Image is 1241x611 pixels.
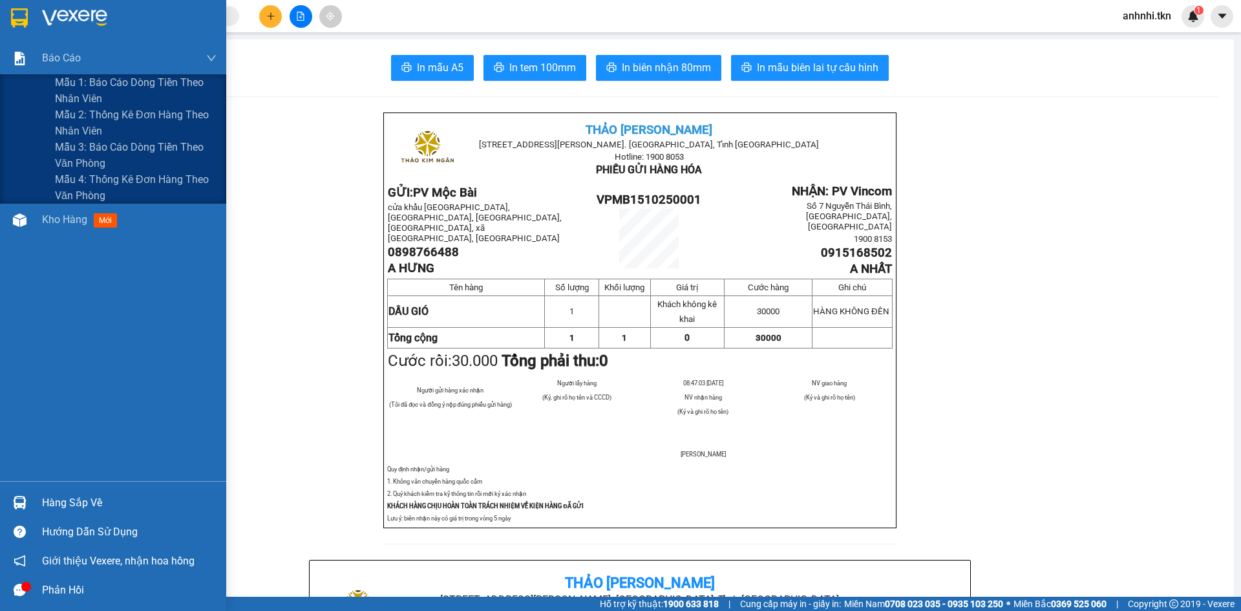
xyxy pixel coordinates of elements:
span: Cung cấp máy in - giấy in: [740,597,841,611]
span: HÀNG KHÔNG ĐÊN [813,306,889,316]
span: Ghi chú [838,283,866,292]
span: Miền Bắc [1013,597,1107,611]
span: Mẫu 2: Thống kê đơn hàng theo nhân viên [55,107,217,139]
span: In mẫu biên lai tự cấu hình [757,59,878,76]
span: Lưu ý: biên nhận này có giá trị trong vòng 5 ngày [387,515,511,522]
span: printer [741,62,752,74]
span: 1 [569,333,575,343]
button: printerIn tem 100mm [483,55,586,81]
span: ⚪️ [1006,601,1010,606]
span: NV giao hàng [812,380,847,387]
span: NHẬN: PV Vincom [792,184,892,198]
span: THẢO [PERSON_NAME] [586,123,712,137]
img: warehouse-icon [13,213,27,227]
span: 0898766488 [388,245,459,259]
span: aim [326,12,335,21]
span: Báo cáo [42,50,81,66]
strong: 0708 023 035 - 0935 103 250 [885,599,1003,609]
span: mới [94,213,117,228]
span: Miền Nam [844,597,1003,611]
span: 0 [684,332,690,343]
img: logo-vxr [11,8,28,28]
span: Số 7 Nguyễn Thái Bình, [GEOGRAPHIC_DATA], [GEOGRAPHIC_DATA] [806,201,892,231]
span: Giá trị [676,283,698,292]
span: printer [401,62,412,74]
span: Hotline: 1900 8053 [615,152,684,162]
span: message [14,584,26,596]
span: 1. Không vân chuyển hàng quốc cấm [387,478,482,485]
span: PHIẾU GỬI HÀNG HÓA [596,164,702,176]
div: Phản hồi [42,581,217,600]
span: [STREET_ADDRESS][PERSON_NAME]. [GEOGRAPHIC_DATA], Tỉnh [GEOGRAPHIC_DATA] [479,140,819,149]
span: | [728,597,730,611]
span: PV Mộc Bài [413,186,477,200]
button: printerIn mẫu A5 [391,55,474,81]
span: | [1116,597,1118,611]
span: VPMB1510250001 [597,193,701,207]
span: In biên nhận 80mm [622,59,711,76]
span: 1 [622,333,627,343]
div: Hướng dẫn sử dụng [42,522,217,542]
div: Hàng sắp về [42,493,217,513]
span: Quy định nhận/gửi hàng [387,466,449,473]
strong: GỬI: [388,186,477,200]
b: Thảo [PERSON_NAME] [565,575,715,591]
span: 08:47:03 [DATE] [683,380,723,387]
span: 0 [599,352,608,370]
span: NV nhận hàng [684,394,722,401]
span: Mẫu 3: Báo cáo dòng tiền theo văn phòng [55,139,217,171]
button: printerIn mẫu biên lai tự cấu hình [731,55,889,81]
button: printerIn biên nhận 80mm [596,55,721,81]
span: anhnhi.tkn [1112,8,1182,24]
span: Số lượng [555,283,589,292]
button: file-add [290,5,312,28]
span: Người lấy hàng [557,380,597,387]
img: icon-new-feature [1187,10,1199,22]
span: 2. Quý khách kiểm tra kỹ thông tin rồi mới ký xác nhận [387,490,526,497]
span: 30.000 [452,352,498,370]
span: file-add [296,12,305,21]
span: Khách không kê khai [657,299,717,324]
button: caret-down [1211,5,1233,28]
span: A NHẤT [850,262,892,276]
span: (Ký và ghi rõ họ tên) [677,408,728,415]
img: logo [395,117,459,181]
sup: 1 [1194,6,1204,15]
span: caret-down [1216,10,1228,22]
span: Kho hàng [42,213,87,226]
span: 30000 [757,306,780,316]
button: aim [319,5,342,28]
span: 1 [1196,6,1201,15]
span: copyright [1169,599,1178,608]
span: In mẫu A5 [417,59,463,76]
span: Tên hàng [449,283,483,292]
span: [PERSON_NAME] [681,451,726,458]
span: DẦU GIÓ [388,305,429,317]
span: cửa khẩu [GEOGRAPHIC_DATA], [GEOGRAPHIC_DATA], [GEOGRAPHIC_DATA], [GEOGRAPHIC_DATA], xã [GEOGRAPH... [388,202,562,243]
span: (Ký, ghi rõ họ tên và CCCD) [542,394,611,401]
strong: 0369 525 060 [1051,599,1107,609]
span: Cước rồi: [388,352,608,370]
strong: Tổng phải thu: [502,352,608,370]
span: (Tôi đã đọc và đồng ý nộp đúng phiếu gửi hàng) [389,401,512,408]
span: printer [606,62,617,74]
span: Cước hàng [748,283,789,292]
img: warehouse-icon [13,496,27,509]
img: solution-icon [13,52,27,65]
span: plus [266,12,275,21]
span: 30000 [756,333,781,343]
span: Giới thiệu Vexere, nhận hoa hồng [42,553,195,569]
span: down [206,53,217,63]
span: A HƯNG [388,261,434,275]
li: [STREET_ADDRESS][PERSON_NAME]. [GEOGRAPHIC_DATA], Tỉnh [GEOGRAPHIC_DATA] [430,592,849,608]
strong: KHÁCH HÀNG CHỊU HOÀN TOÀN TRÁCH NHIỆM VỀ KIỆN HÀNG ĐÃ GỬI [387,502,584,509]
span: notification [14,555,26,567]
span: 0915168502 [821,246,892,260]
span: Mẫu 4: Thống kê đơn hàng theo văn phòng [55,171,217,204]
button: plus [259,5,282,28]
span: question-circle [14,526,26,538]
span: 1 [569,306,574,316]
span: 1900 8153 [854,234,892,244]
span: Người gửi hàng xác nhận [417,387,483,394]
span: Hỗ trợ kỹ thuật: [600,597,719,611]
